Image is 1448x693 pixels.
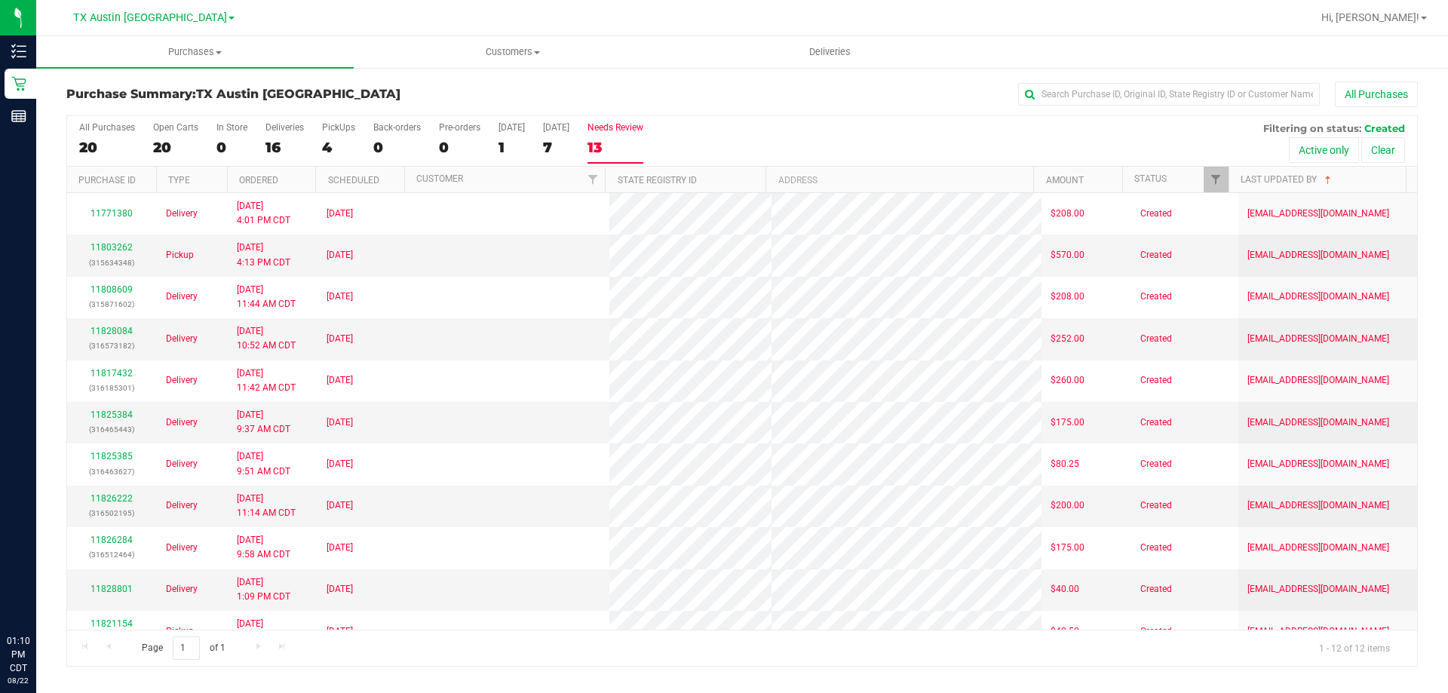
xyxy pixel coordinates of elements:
[327,541,353,555] span: [DATE]
[327,248,353,262] span: [DATE]
[327,332,353,346] span: [DATE]
[1134,173,1167,184] a: Status
[1018,83,1320,106] input: Search Purchase ID, Original ID, State Registry ID or Customer Name...
[327,207,353,221] span: [DATE]
[129,636,238,660] span: Page of 1
[1051,415,1084,430] span: $175.00
[499,122,525,133] div: [DATE]
[499,139,525,156] div: 1
[1204,167,1229,192] a: Filter
[1247,541,1389,555] span: [EMAIL_ADDRESS][DOMAIN_NAME]
[76,465,148,479] p: (316463627)
[237,283,296,311] span: [DATE] 11:44 AM CDT
[1051,624,1079,639] span: $42.50
[671,36,989,68] a: Deliveries
[327,457,353,471] span: [DATE]
[76,256,148,270] p: (315634348)
[90,368,133,379] a: 11817432
[416,173,463,184] a: Customer
[543,139,569,156] div: 7
[90,208,133,219] a: 11771380
[327,373,353,388] span: [DATE]
[439,122,480,133] div: Pre-orders
[1263,122,1361,134] span: Filtering on status:
[166,290,198,304] span: Delivery
[1051,207,1084,221] span: $208.00
[166,582,198,596] span: Delivery
[1051,457,1079,471] span: $80.25
[166,373,198,388] span: Delivery
[1247,207,1389,221] span: [EMAIL_ADDRESS][DOMAIN_NAME]
[76,506,148,520] p: (316502195)
[1140,457,1172,471] span: Created
[587,122,643,133] div: Needs Review
[166,498,198,513] span: Delivery
[1051,332,1084,346] span: $252.00
[618,175,697,186] a: State Registry ID
[168,175,190,186] a: Type
[1140,582,1172,596] span: Created
[1140,498,1172,513] span: Created
[79,139,135,156] div: 20
[90,584,133,594] a: 11828801
[90,451,133,461] a: 11825385
[1051,541,1084,555] span: $175.00
[166,457,198,471] span: Delivery
[327,498,353,513] span: [DATE]
[1335,81,1418,107] button: All Purchases
[327,415,353,430] span: [DATE]
[1051,582,1079,596] span: $40.00
[237,199,290,228] span: [DATE] 4:01 PM CDT
[237,617,296,645] span: [DATE] 10:24 AM CDT
[76,339,148,353] p: (316573182)
[1364,122,1405,134] span: Created
[354,45,670,59] span: Customers
[76,547,148,562] p: (316512464)
[1140,248,1172,262] span: Created
[166,332,198,346] span: Delivery
[1361,137,1405,163] button: Clear
[216,122,247,133] div: In Store
[73,11,227,24] span: TX Austin [GEOGRAPHIC_DATA]
[11,109,26,124] inline-svg: Reports
[237,366,296,395] span: [DATE] 11:42 AM CDT
[166,415,198,430] span: Delivery
[76,422,148,437] p: (316465443)
[173,636,200,660] input: 1
[1321,11,1419,23] span: Hi, [PERSON_NAME]!
[79,122,135,133] div: All Purchases
[1247,624,1389,639] span: [EMAIL_ADDRESS][DOMAIN_NAME]
[1247,290,1389,304] span: [EMAIL_ADDRESS][DOMAIN_NAME]
[237,575,290,604] span: [DATE] 1:09 PM CDT
[1140,290,1172,304] span: Created
[1247,248,1389,262] span: [EMAIL_ADDRESS][DOMAIN_NAME]
[1289,137,1359,163] button: Active only
[354,36,671,68] a: Customers
[765,167,1033,193] th: Address
[76,297,148,311] p: (315871602)
[11,44,26,59] inline-svg: Inventory
[1051,248,1084,262] span: $570.00
[166,207,198,221] span: Delivery
[237,449,290,478] span: [DATE] 9:51 AM CDT
[90,409,133,420] a: 11825384
[90,493,133,504] a: 11826222
[373,122,421,133] div: Back-orders
[44,570,63,588] iframe: Resource center unread badge
[1307,636,1402,659] span: 1 - 12 of 12 items
[1247,415,1389,430] span: [EMAIL_ADDRESS][DOMAIN_NAME]
[237,492,296,520] span: [DATE] 11:14 AM CDT
[15,572,60,618] iframe: Resource center
[66,87,517,101] h3: Purchase Summary:
[439,139,480,156] div: 0
[237,533,290,562] span: [DATE] 9:58 AM CDT
[1051,373,1084,388] span: $260.00
[1247,582,1389,596] span: [EMAIL_ADDRESS][DOMAIN_NAME]
[90,326,133,336] a: 11828084
[36,45,354,59] span: Purchases
[76,381,148,395] p: (316185301)
[1051,498,1084,513] span: $200.00
[90,535,133,545] a: 11826284
[1247,498,1389,513] span: [EMAIL_ADDRESS][DOMAIN_NAME]
[7,675,29,686] p: 08/22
